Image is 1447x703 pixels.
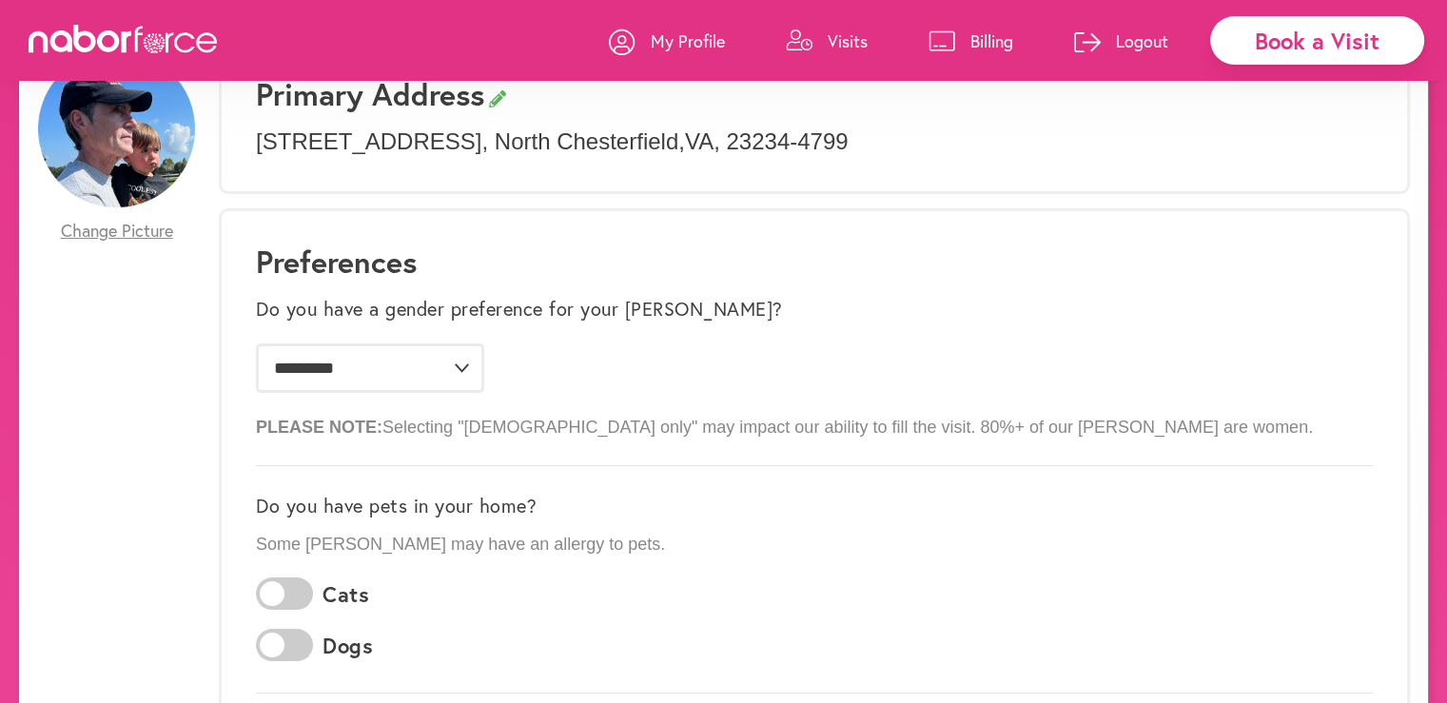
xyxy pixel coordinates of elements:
[256,298,783,321] label: Do you have a gender preference for your [PERSON_NAME]?
[256,402,1373,439] p: Selecting "[DEMOGRAPHIC_DATA] only" may impact our ability to fill the visit. 80%+ of our [PERSON...
[61,221,173,242] span: Change Picture
[1210,16,1424,65] div: Book a Visit
[609,12,725,69] a: My Profile
[651,29,725,52] p: My Profile
[323,582,369,607] label: Cats
[256,128,1373,156] p: [STREET_ADDRESS] , North Chesterfield , VA , 23234-4799
[256,244,1373,280] h1: Preferences
[786,12,868,69] a: Visits
[38,50,195,207] img: RaSKVfc8Sw6zqmp7rxNE
[323,634,373,658] label: Dogs
[1116,29,1168,52] p: Logout
[1074,12,1168,69] a: Logout
[256,76,1373,112] h3: Primary Address
[970,29,1013,52] p: Billing
[256,418,382,437] b: PLEASE NOTE:
[929,12,1013,69] a: Billing
[256,495,537,517] label: Do you have pets in your home?
[828,29,868,52] p: Visits
[256,535,1373,556] p: Some [PERSON_NAME] may have an allergy to pets.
